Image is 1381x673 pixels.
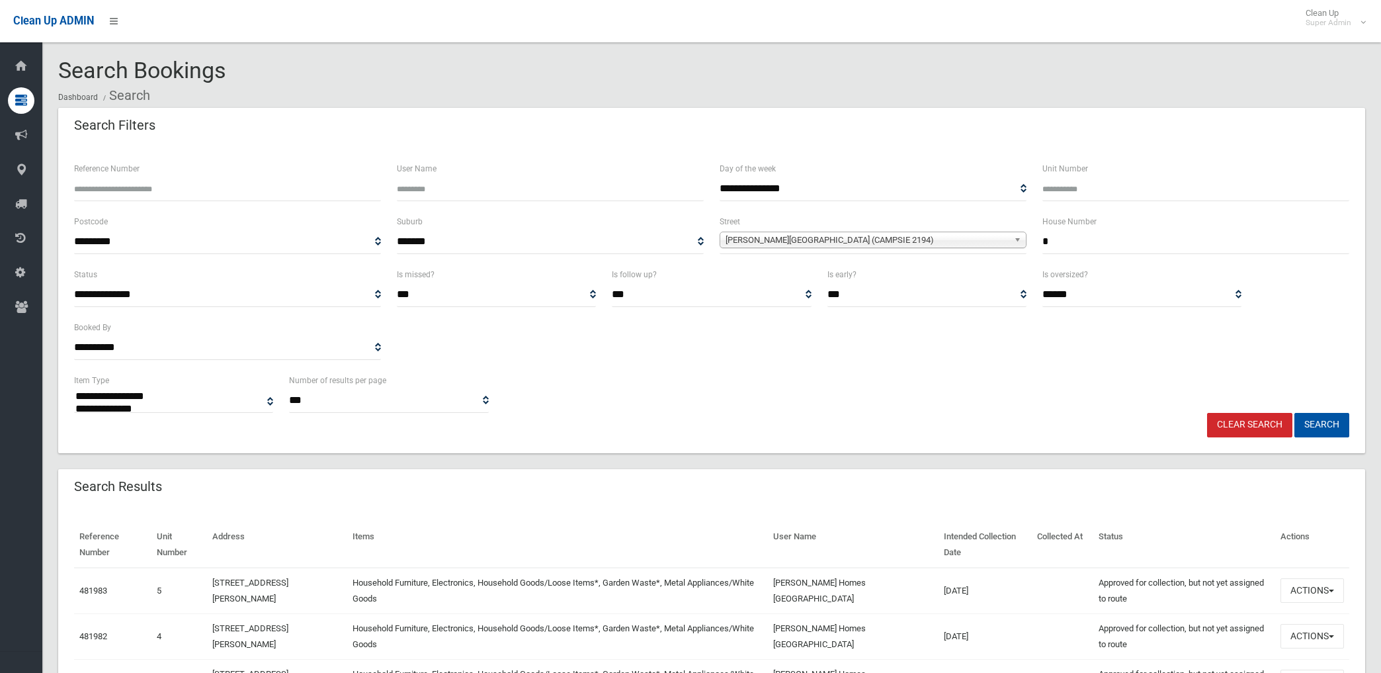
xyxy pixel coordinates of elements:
[13,15,94,27] span: Clean Up ADMIN
[1207,413,1292,437] a: Clear Search
[397,214,423,229] label: Suburb
[1042,161,1088,176] label: Unit Number
[1042,214,1097,229] label: House Number
[58,112,171,138] header: Search Filters
[79,631,107,641] a: 481982
[151,568,207,614] td: 5
[74,320,111,335] label: Booked By
[79,586,107,596] a: 481983
[720,214,740,229] label: Street
[1093,613,1275,659] td: Approved for collection, but not yet assigned to route
[151,522,207,568] th: Unit Number
[58,474,178,500] header: Search Results
[397,161,437,176] label: User Name
[212,578,288,604] a: [STREET_ADDRESS][PERSON_NAME]
[289,373,386,388] label: Number of results per page
[612,267,657,282] label: Is follow up?
[151,613,207,659] td: 4
[1093,568,1275,614] td: Approved for collection, but not yet assigned to route
[58,93,98,102] a: Dashboard
[207,522,347,568] th: Address
[1294,413,1349,437] button: Search
[1280,624,1344,649] button: Actions
[1042,267,1088,282] label: Is oversized?
[768,613,939,659] td: [PERSON_NAME] Homes [GEOGRAPHIC_DATA]
[939,568,1032,614] td: [DATE]
[347,522,768,568] th: Items
[1299,8,1364,28] span: Clean Up
[58,57,226,83] span: Search Bookings
[720,161,776,176] label: Day of the week
[397,267,435,282] label: Is missed?
[827,267,857,282] label: Is early?
[74,373,109,388] label: Item Type
[100,83,150,108] li: Search
[74,214,108,229] label: Postcode
[768,568,939,614] td: [PERSON_NAME] Homes [GEOGRAPHIC_DATA]
[768,522,939,568] th: User Name
[1032,522,1093,568] th: Collected At
[74,161,140,176] label: Reference Number
[1280,578,1344,603] button: Actions
[74,522,151,568] th: Reference Number
[212,623,288,649] a: [STREET_ADDRESS][PERSON_NAME]
[1275,522,1349,568] th: Actions
[74,267,97,282] label: Status
[1093,522,1275,568] th: Status
[939,522,1032,568] th: Intended Collection Date
[347,613,768,659] td: Household Furniture, Electronics, Household Goods/Loose Items*, Garden Waste*, Metal Appliances/W...
[726,232,1009,248] span: [PERSON_NAME][GEOGRAPHIC_DATA] (CAMPSIE 2194)
[939,613,1032,659] td: [DATE]
[347,568,768,614] td: Household Furniture, Electronics, Household Goods/Loose Items*, Garden Waste*, Metal Appliances/W...
[1306,18,1351,28] small: Super Admin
